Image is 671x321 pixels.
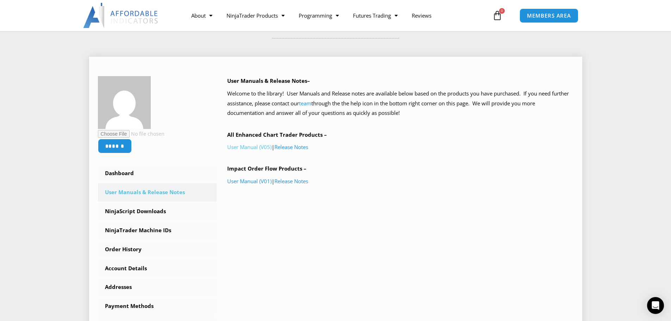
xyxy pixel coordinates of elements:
[98,278,217,296] a: Addresses
[482,5,513,26] a: 0
[98,297,217,315] a: Payment Methods
[98,202,217,221] a: NinjaScript Downloads
[98,221,217,240] a: NinjaTrader Machine IDs
[83,3,159,28] img: LogoAI | Affordable Indicators – NinjaTrader
[98,164,217,183] a: Dashboard
[184,7,491,24] nav: Menu
[274,143,308,150] a: Release Notes
[227,77,310,84] b: User Manuals & Release Notes–
[184,7,219,24] a: About
[499,8,505,14] span: 0
[219,7,292,24] a: NinjaTrader Products
[346,7,405,24] a: Futures Trading
[292,7,346,24] a: Programming
[274,178,308,185] a: Release Notes
[520,8,578,23] a: MEMBERS AREA
[405,7,439,24] a: Reviews
[98,183,217,202] a: User Manuals & Release Notes
[647,297,664,314] div: Open Intercom Messenger
[227,177,573,186] p: |
[98,76,151,129] img: 8bf079c374a22c1127d73f6a37d7672b14f6de72537760bc691cebab18434f89
[227,143,272,150] a: User Manual (V05)
[227,131,327,138] b: All Enhanced Chart Trader Products –
[299,100,311,107] a: team
[227,142,573,152] p: |
[227,178,272,185] a: User Manual (V01)
[98,240,217,259] a: Order History
[527,13,571,18] span: MEMBERS AREA
[227,165,306,172] b: Impact Order Flow Products –
[227,89,573,118] p: Welcome to the library! User Manuals and Release notes are available below based on the products ...
[98,259,217,278] a: Account Details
